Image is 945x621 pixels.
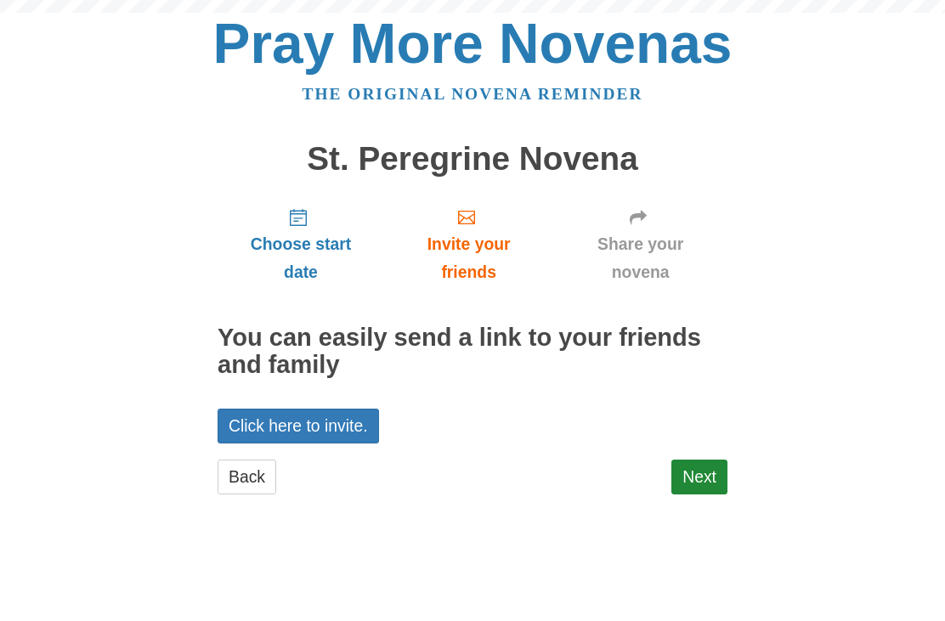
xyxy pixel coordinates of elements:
a: Share your novena [553,194,727,295]
a: Pray More Novenas [213,12,733,75]
a: Click here to invite. [218,409,379,443]
a: Choose start date [218,194,384,295]
h1: St. Peregrine Novena [218,141,727,178]
a: Back [218,460,276,494]
a: The original novena reminder [303,85,643,103]
a: Invite your friends [384,194,553,295]
span: Share your novena [570,230,710,286]
h2: You can easily send a link to your friends and family [218,325,727,379]
a: Next [671,460,727,494]
span: Choose start date [235,230,367,286]
span: Invite your friends [401,230,536,286]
